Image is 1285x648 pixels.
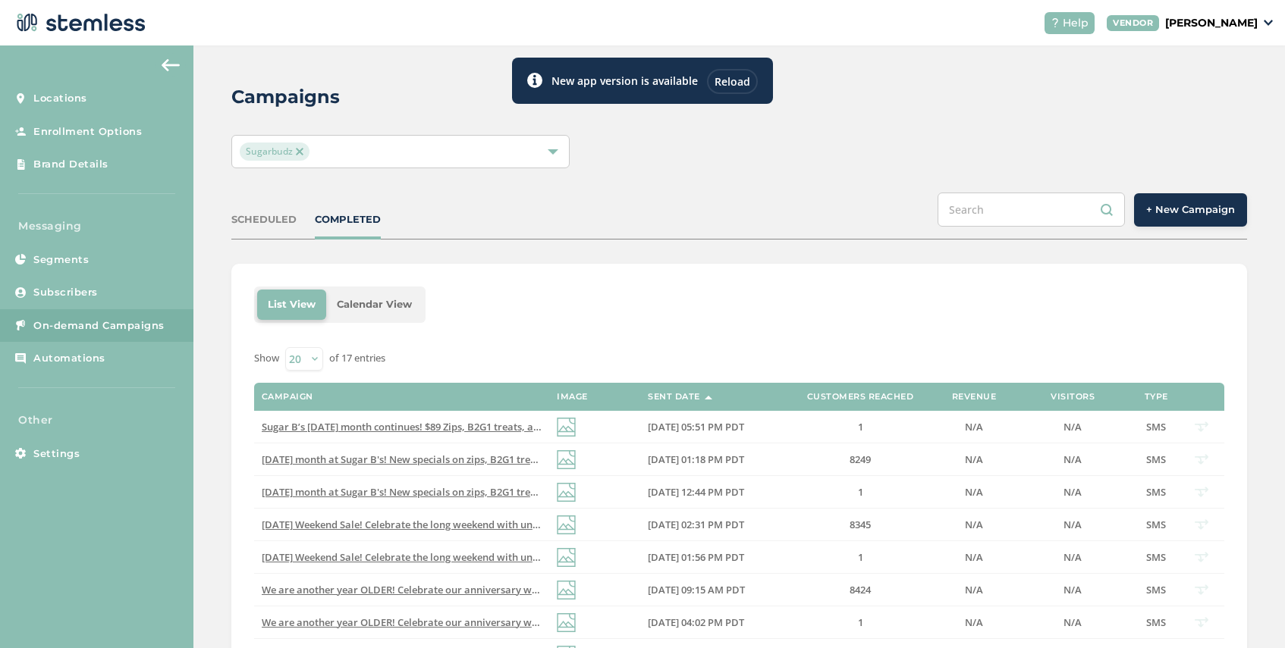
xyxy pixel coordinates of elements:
[326,290,423,320] li: Calendar View
[648,421,777,434] label: 10/10/2025 05:51 PM PDT
[1107,15,1159,31] div: VENDOR
[296,148,303,155] img: icon-close-accent-8a337256.svg
[1063,15,1089,31] span: Help
[1141,518,1171,531] label: SMS
[1064,583,1082,596] span: N/A
[965,518,983,531] span: N/A
[231,83,340,111] h2: Campaigns
[648,392,700,402] label: Sent Date
[648,551,777,564] label: 08/29/2025 01:56 PM PDT
[1209,575,1285,648] iframe: Chat Widget
[33,252,89,268] span: Segments
[557,450,576,469] img: icon-img-d887fa0c.svg
[944,616,1004,629] label: N/A
[162,59,180,71] img: icon-arrow-back-accent-c549486e.svg
[648,583,745,596] span: [DATE] 09:15 AM PDT
[527,73,542,88] img: icon-toast-info-b13014a2.svg
[262,583,875,596] span: We are another year OLDER! Celebrate our anniversary with us! Deals, giveaways, and good vibes @ ...
[1064,615,1082,629] span: N/A
[944,453,1004,466] label: N/A
[858,485,863,499] span: 1
[1020,616,1126,629] label: N/A
[965,615,983,629] span: N/A
[858,420,863,434] span: 1
[792,551,928,564] label: 1
[792,616,928,629] label: 1
[262,616,542,629] label: We are another year OLDER! Celebrate our anniversary with us! Deals, giveaways, and good vibes @ ...
[262,551,542,564] label: Labor Day Weekend Sale! Celebrate the long weekend with unbeatable deals at Sugar B’s! Order now ...
[262,453,542,466] label: Halloween month at Sugar B's! New specials on zips, B2G1 treats, and more! Oct 2-5th. Tap link fo...
[1165,15,1258,31] p: [PERSON_NAME]
[1145,392,1168,402] label: Type
[807,392,914,402] label: Customers Reached
[952,392,997,402] label: Revenue
[262,421,542,434] label: Sugar B’s Halloween month continues! $89 Zips, B2G1 treats, and more! Plus 10% off Happy Hour! Oc...
[1141,421,1171,434] label: SMS
[965,420,983,434] span: N/A
[1020,421,1126,434] label: N/A
[557,418,576,437] img: icon-img-d887fa0c.svg
[231,212,297,227] div: SCHEDULED
[1146,452,1166,466] span: SMS
[262,518,542,531] label: Labor Day Weekend Sale! Celebrate the long weekend with unbeatable deals at Sugar B’s! Order now ...
[1146,202,1235,218] span: + New Campaign
[1146,550,1166,564] span: SMS
[33,285,98,300] span: Subscribers
[858,615,863,629] span: 1
[648,550,744,564] span: [DATE] 01:56 PM PDT
[1051,18,1060,27] img: icon-help-white-03924b79.svg
[1141,551,1171,564] label: SMS
[792,421,928,434] label: 1
[965,452,983,466] span: N/A
[1141,584,1171,596] label: SMS
[1141,616,1171,629] label: SMS
[648,584,777,596] label: 08/23/2025 09:15 AM PDT
[965,550,983,564] span: N/A
[557,548,576,567] img: icon-img-d887fa0c.svg
[257,290,326,320] li: List View
[1264,20,1273,26] img: icon_down-arrow-small-66adaf34.svg
[850,583,871,596] span: 8424
[1146,420,1166,434] span: SMS
[551,73,698,89] label: New app version is available
[262,615,875,629] span: We are another year OLDER! Celebrate our anniversary with us! Deals, giveaways, and good vibes @ ...
[254,351,279,366] label: Show
[648,518,744,531] span: [DATE] 02:31 PM PDT
[1064,518,1082,531] span: N/A
[705,396,712,399] img: icon-sort-1e1d7615.svg
[944,518,1004,531] label: N/A
[315,212,381,227] div: COMPLETED
[33,318,165,333] span: On-demand Campaigns
[1020,584,1126,596] label: N/A
[944,486,1004,499] label: N/A
[1146,615,1166,629] span: SMS
[557,392,588,402] label: Image
[965,485,983,499] span: N/A
[792,518,928,531] label: 8345
[1146,518,1166,531] span: SMS
[1064,420,1082,434] span: N/A
[850,452,871,466] span: 8249
[648,486,777,499] label: 10/02/2025 12:44 PM PDT
[1146,485,1166,499] span: SMS
[792,584,928,596] label: 8424
[33,91,87,106] span: Locations
[1141,453,1171,466] label: SMS
[262,584,542,596] label: We are another year OLDER! Celebrate our anniversary with us! Deals, giveaways, and good vibes @ ...
[648,453,777,466] label: 10/02/2025 01:18 PM PDT
[648,615,744,629] span: [DATE] 04:02 PM PDT
[1141,486,1171,499] label: SMS
[262,550,844,564] span: [DATE] Weekend Sale! Celebrate the long weekend with unbeatable deals at Sugar B’s! Order now bel...
[240,142,309,161] span: Sugarbudz
[858,550,863,564] span: 1
[1020,551,1126,564] label: N/A
[1134,193,1247,227] button: + New Campaign
[262,486,542,499] label: Halloween month at Sugar B's! New specials on zips, B2G1 treats, and more! Oct 2-5th. Tap link fo...
[850,518,871,531] span: 8345
[33,124,142,139] span: Enrollment Options
[262,392,313,402] label: Campaign
[707,69,758,94] div: Reload
[965,583,983,596] span: N/A
[944,551,1004,564] label: N/A
[262,485,854,499] span: [DATE] month at Sugar B's! New specials on zips, B2G1 treats, and more! [DATE]-[DATE]. Tap link f...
